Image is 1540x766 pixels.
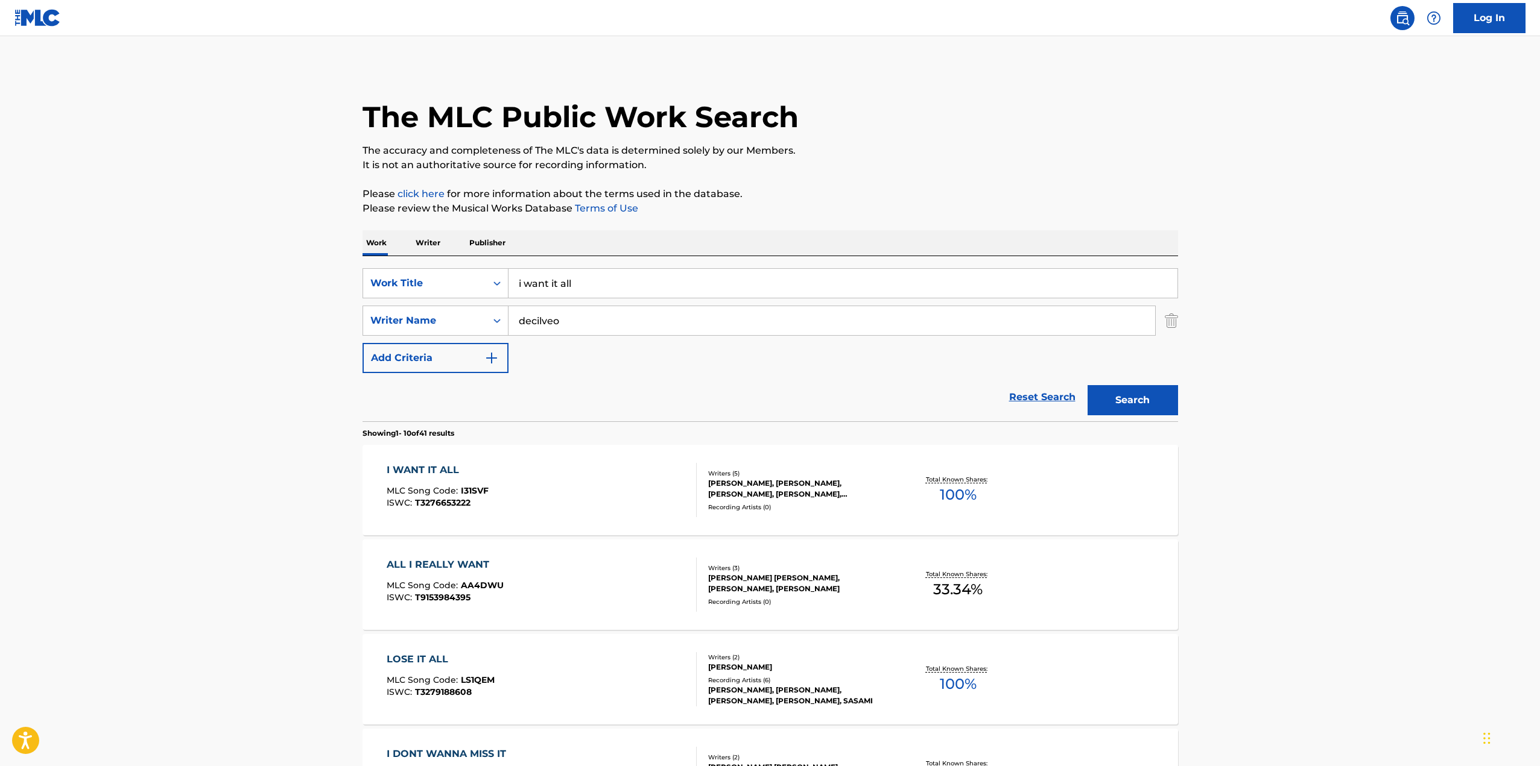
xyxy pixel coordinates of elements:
form: Search Form [363,268,1178,421]
div: LOSE IT ALL [387,652,495,667]
div: ALL I REALLY WANT [387,557,504,572]
span: LS1QEM [461,674,495,685]
img: Delete Criterion [1165,306,1178,336]
span: ISWC : [387,686,415,697]
span: ISWC : [387,592,415,603]
p: It is not an authoritative source for recording information. [363,158,1178,172]
div: Help [1422,6,1446,30]
p: The accuracy and completeness of The MLC's data is determined solely by our Members. [363,143,1178,158]
img: MLC Logo [14,9,61,27]
span: MLC Song Code : [387,580,461,591]
p: Total Known Shares: [926,664,990,673]
span: T9153984395 [415,592,471,603]
div: I DONT WANNA MISS IT [387,747,512,761]
span: T3276653222 [415,497,471,508]
p: Please review the Musical Works Database [363,201,1178,216]
div: [PERSON_NAME] [PERSON_NAME], [PERSON_NAME], [PERSON_NAME] [708,573,890,594]
span: I31SVF [461,485,489,496]
iframe: Chat Widget [1480,708,1540,766]
img: 9d2ae6d4665cec9f34b9.svg [484,351,499,365]
div: Writers ( 5 ) [708,469,890,478]
button: Search [1088,385,1178,415]
p: Showing 1 - 10 of 41 results [363,428,454,439]
div: [PERSON_NAME], [PERSON_NAME], [PERSON_NAME], [PERSON_NAME], [PERSON_NAME] [708,478,890,500]
a: Reset Search [1003,384,1082,410]
button: Add Criteria [363,343,509,373]
span: AA4DWU [461,580,504,591]
div: Recording Artists ( 0 ) [708,503,890,512]
div: [PERSON_NAME], [PERSON_NAME], [PERSON_NAME], [PERSON_NAME], SASAMI [708,685,890,706]
div: Writers ( 2 ) [708,753,890,762]
div: Writers ( 2 ) [708,653,890,662]
span: 33.34 % [933,579,983,600]
a: Terms of Use [572,202,638,214]
a: Log In [1453,3,1526,33]
p: Total Known Shares: [926,475,990,484]
p: Writer [412,230,444,256]
div: I WANT IT ALL [387,463,489,477]
div: Drag [1483,720,1491,756]
div: Recording Artists ( 0 ) [708,597,890,606]
div: Writer Name [370,313,479,328]
a: I WANT IT ALLMLC Song Code:I31SVFISWC:T3276653222Writers (5)[PERSON_NAME], [PERSON_NAME], [PERSON... [363,445,1178,535]
a: LOSE IT ALLMLC Song Code:LS1QEMISWC:T3279188608Writers (2)[PERSON_NAME]Recording Artists (6)[PERS... [363,634,1178,724]
span: 100 % [940,484,977,506]
p: Work [363,230,390,256]
span: 100 % [940,673,977,695]
p: Publisher [466,230,509,256]
p: Please for more information about the terms used in the database. [363,187,1178,201]
img: search [1395,11,1410,25]
span: MLC Song Code : [387,674,461,685]
a: Public Search [1390,6,1415,30]
span: T3279188608 [415,686,472,697]
a: ALL I REALLY WANTMLC Song Code:AA4DWUISWC:T9153984395Writers (3)[PERSON_NAME] [PERSON_NAME], [PER... [363,539,1178,630]
a: click here [398,188,445,199]
div: [PERSON_NAME] [708,662,890,673]
span: MLC Song Code : [387,485,461,496]
p: Total Known Shares: [926,570,990,579]
div: Writers ( 3 ) [708,564,890,573]
h1: The MLC Public Work Search [363,99,799,135]
img: help [1427,11,1441,25]
div: Work Title [370,276,479,290]
div: Recording Artists ( 6 ) [708,676,890,685]
span: ISWC : [387,497,415,508]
